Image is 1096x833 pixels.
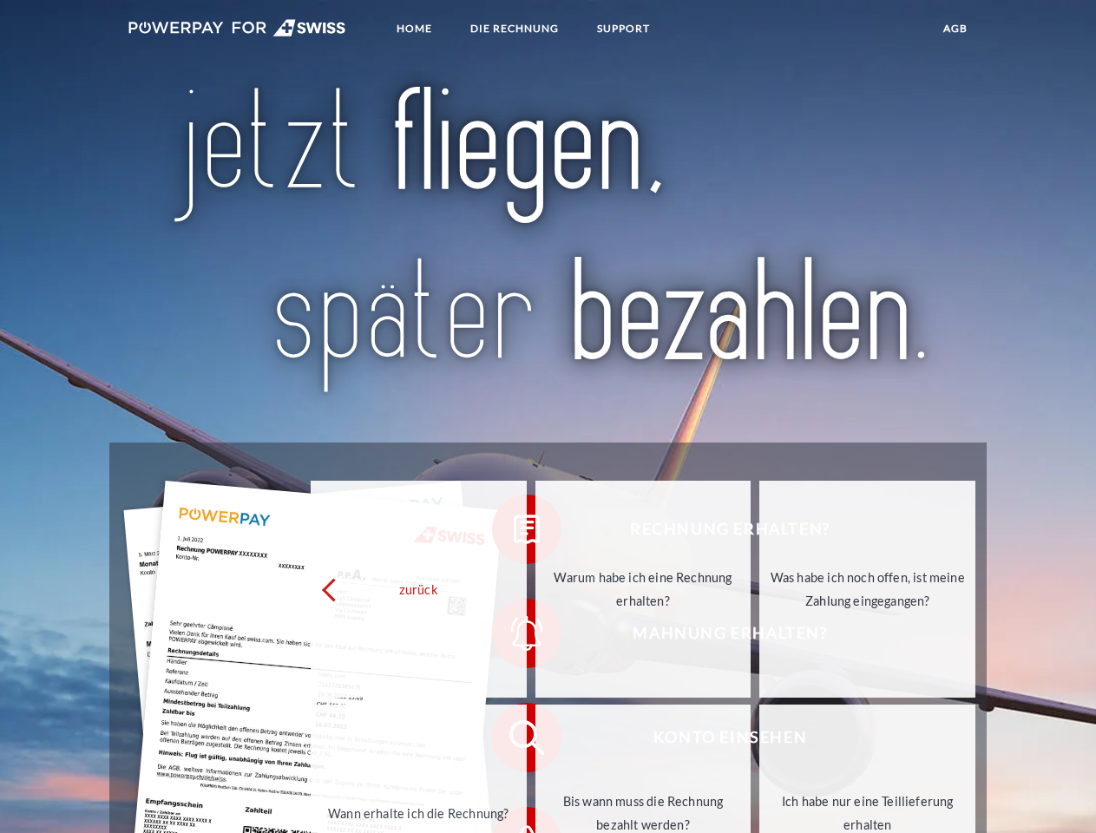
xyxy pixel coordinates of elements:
a: agb [929,13,982,44]
div: Warum habe ich eine Rechnung erhalten? [546,566,741,613]
a: SUPPORT [582,13,665,44]
a: Home [382,13,447,44]
div: Was habe ich noch offen, ist meine Zahlung eingegangen? [770,566,965,613]
img: logo-swiss-white.svg [128,19,346,36]
div: zurück [321,578,516,601]
a: Was habe ich noch offen, ist meine Zahlung eingegangen? [759,481,975,698]
div: Wann erhalte ich die Rechnung? [321,801,516,824]
a: DIE RECHNUNG [456,13,574,44]
img: title-swiss_de.svg [166,83,930,399]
